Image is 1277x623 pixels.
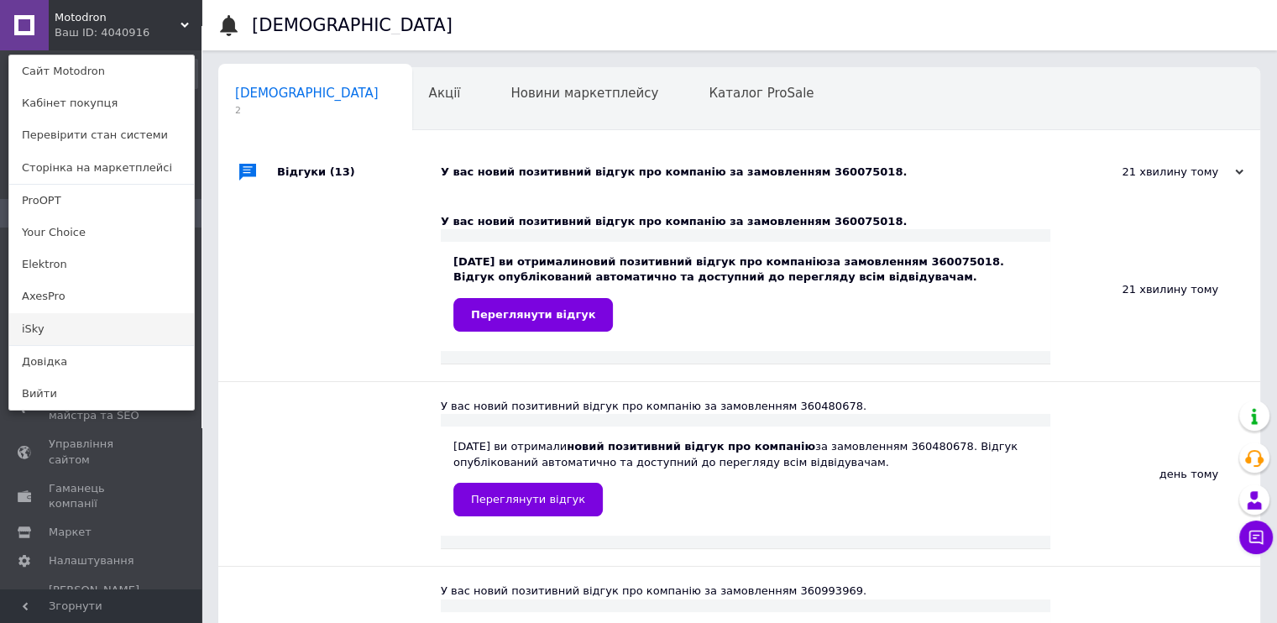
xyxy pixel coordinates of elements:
a: Переглянути відгук [453,298,613,332]
a: Elektron [9,249,194,280]
b: новий позитивний відгук про компанію [567,440,815,453]
a: Довідка [9,346,194,378]
a: Сайт Motodron [9,55,194,87]
span: (13) [330,165,355,178]
span: Motodron [55,10,181,25]
span: Переглянути відгук [471,493,585,505]
a: Перевірити стан системи [9,119,194,151]
span: Гаманець компанії [49,481,155,511]
a: ProOPT [9,185,194,217]
span: 2 [235,104,379,117]
button: Чат з покупцем [1239,521,1273,554]
span: Переглянути відгук [471,308,595,321]
a: Вийти [9,378,194,410]
span: Акції [429,86,461,101]
div: 21 хвилину тому [1050,197,1260,381]
span: Каталог ProSale [709,86,814,101]
div: день тому [1050,382,1260,566]
a: Your Choice [9,217,194,249]
a: Кабінет покупця [9,87,194,119]
div: У вас новий позитивний відгук про компанію за замовленням 360075018. [441,214,1050,229]
a: Сторінка на маркетплейсі [9,152,194,184]
div: 21 хвилину тому [1076,165,1243,180]
div: У вас новий позитивний відгук про компанію за замовленням 360993969. [441,584,1050,599]
div: [DATE] ви отримали за замовленням 360075018. Відгук опублікований автоматично та доступний до пер... [453,254,1038,331]
div: Ваш ID: 4040916 [55,25,125,40]
a: Переглянути відгук [453,483,603,516]
span: [DEMOGRAPHIC_DATA] [235,86,379,101]
b: новий позитивний відгук про компанію [578,255,827,268]
div: У вас новий позитивний відгук про компанію за замовленням 360480678. [441,399,1050,414]
a: iSky [9,313,194,345]
span: Новини маркетплейсу [510,86,658,101]
h1: [DEMOGRAPHIC_DATA] [252,15,453,35]
span: Налаштування [49,553,134,568]
span: Управління сайтом [49,437,155,467]
div: [DATE] ви отримали за замовленням 360480678. Відгук опублікований автоматично та доступний до пер... [453,439,1038,516]
a: AxesPro [9,280,194,312]
span: Маркет [49,525,92,540]
div: У вас новий позитивний відгук про компанію за замовленням 360075018. [441,165,1076,180]
div: Відгуки [277,147,441,197]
